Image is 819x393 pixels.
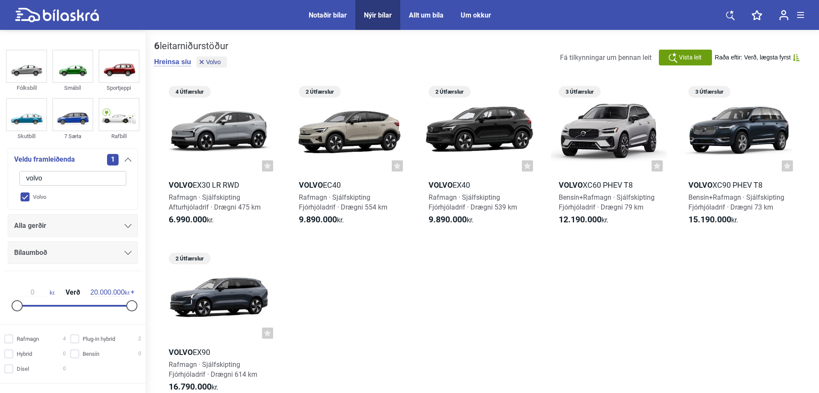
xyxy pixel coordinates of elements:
[299,193,387,211] span: Rafmagn · Sjálfskipting Fjórhjóladrif · Drægni 554 km
[63,289,82,296] span: Verð
[421,83,537,233] a: 2 ÚtfærslurVolvoEX40Rafmagn · SjálfskiptingFjórhjóladrif · Drægni 539 km9.890.000kr.
[681,180,797,190] h2: XC90 PHEV T8
[15,289,55,296] span: kr.
[52,83,93,93] div: Smábíl
[169,215,214,225] span: kr.
[429,180,453,189] b: Volvo
[169,214,207,225] b: 6.990.000
[17,364,29,373] span: Dísel
[169,381,211,392] b: 16.790.000
[83,334,115,343] span: Plug-in hybrid
[303,86,337,98] span: 2 Útfærslur
[563,86,596,98] span: 3 Útfærslur
[63,349,66,358] span: 0
[154,41,229,52] div: leitarniðurstöður
[6,83,47,93] div: Fólksbíll
[409,11,444,19] a: Allt um bíla
[461,11,491,19] a: Um okkur
[169,382,218,392] span: kr.
[433,86,466,98] span: 2 Útfærslur
[161,180,277,190] h2: EX30 LR RWD
[52,131,93,141] div: 7 Sæta
[169,360,257,378] span: Rafmagn · Sjálfskipting Fjórhjóladrif · Drægni 614 km
[681,83,797,233] a: 3 ÚtfærslurVolvoXC90 PHEV T8Bensín+Rafmagn · SjálfskiptingFjórhjóladrif · Drægni 73 km15.190.000kr.
[169,180,193,189] b: Volvo
[63,334,66,343] span: 4
[291,83,408,233] a: 2 ÚtfærslurVolvoEC40Rafmagn · SjálfskiptingFjórhjóladrif · Drægni 554 km9.890.000kr.
[154,58,191,66] button: Hreinsa síu
[560,53,652,62] span: Fá tilkynningar um þennan leit
[688,193,784,211] span: Bensín+Rafmagn · Sjálfskipting Fjórhjóladrif · Drægni 73 km
[197,56,226,68] button: Volvo
[364,11,392,19] a: Nýir bílar
[779,10,789,21] img: user-login.svg
[107,154,119,165] span: 1
[138,349,141,358] span: 0
[559,215,608,225] span: kr.
[688,215,738,225] span: kr.
[169,193,261,211] span: Rafmagn · Sjálfskipting Afturhjóladrif · Drægni 475 km
[688,214,731,225] b: 15.190.000
[559,180,583,189] b: Volvo
[715,54,800,61] button: Raða eftir: Verð, lægsta fyrst
[6,131,47,141] div: Skutbíll
[299,180,323,189] b: Volvo
[154,41,160,51] b: 6
[17,334,39,343] span: Rafmagn
[90,289,130,296] span: kr.
[559,214,602,225] b: 12.190.000
[138,334,141,343] span: 2
[173,86,206,98] span: 4 Útfærslur
[299,215,344,225] span: kr.
[688,180,712,189] b: Volvo
[551,83,667,233] a: 3 ÚtfærslurVolvoXC60 PHEV T8Bensín+Rafmagn · SjálfskiptingFjórhjóladrif · Drægni 79 km12.190.000kr.
[173,253,206,264] span: 2 Útfærslur
[291,180,408,190] h2: EC40
[679,53,702,62] span: Vista leit
[551,180,667,190] h2: XC60 PHEV T8
[715,54,791,61] span: Raða eftir: Verð, lægsta fyrst
[83,349,99,358] span: Bensín
[429,215,474,225] span: kr.
[559,193,655,211] span: Bensín+Rafmagn · Sjálfskipting Fjórhjóladrif · Drægni 79 km
[429,214,467,225] b: 9.890.000
[693,86,726,98] span: 3 Útfærslur
[98,83,140,93] div: Sportjeppi
[17,349,32,358] span: Hybrid
[299,214,337,225] b: 9.890.000
[421,180,537,190] h2: EX40
[14,247,47,259] span: Bílaumboð
[98,131,140,141] div: Rafbíll
[161,83,277,233] a: 4 ÚtfærslurVolvoEX30 LR RWDRafmagn · SjálfskiptingAfturhjóladrif · Drægni 475 km6.990.000kr.
[63,364,66,373] span: 0
[169,348,193,357] b: Volvo
[14,220,46,232] span: Alla gerðir
[14,154,75,165] span: Veldu framleiðenda
[206,59,220,65] span: Volvo
[161,347,277,357] h2: EX90
[429,193,517,211] span: Rafmagn · Sjálfskipting Fjórhjóladrif · Drægni 539 km
[309,11,347,19] a: Notaðir bílar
